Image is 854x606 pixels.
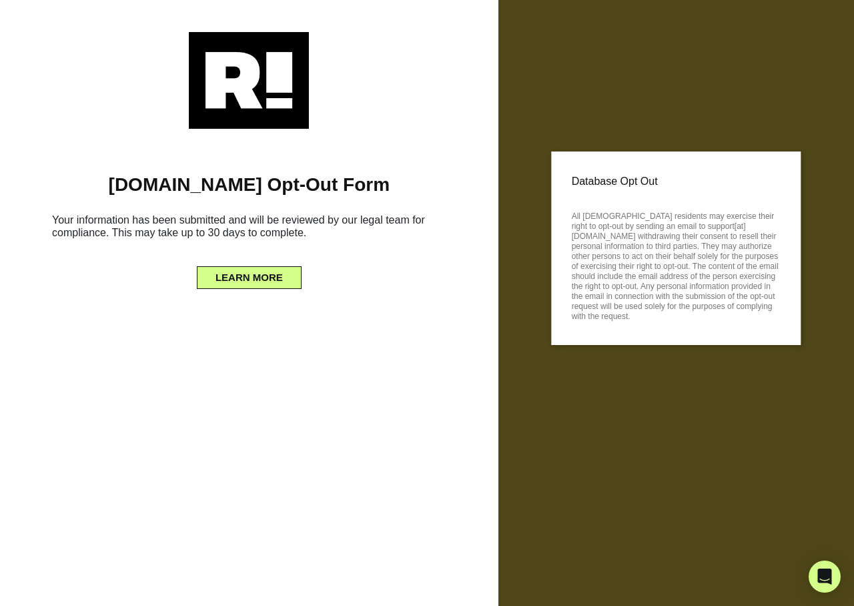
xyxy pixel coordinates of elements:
img: Retention.com [189,32,309,129]
a: LEARN MORE [197,268,302,279]
h1: [DOMAIN_NAME] Opt-Out Form [20,174,478,196]
p: All [DEMOGRAPHIC_DATA] residents may exercise their right to opt-out by sending an email to suppo... [572,208,781,322]
h6: Your information has been submitted and will be reviewed by our legal team for compliance. This m... [20,208,478,250]
div: Open Intercom Messenger [809,561,841,593]
p: Database Opt Out [572,172,781,192]
button: LEARN MORE [197,266,302,289]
